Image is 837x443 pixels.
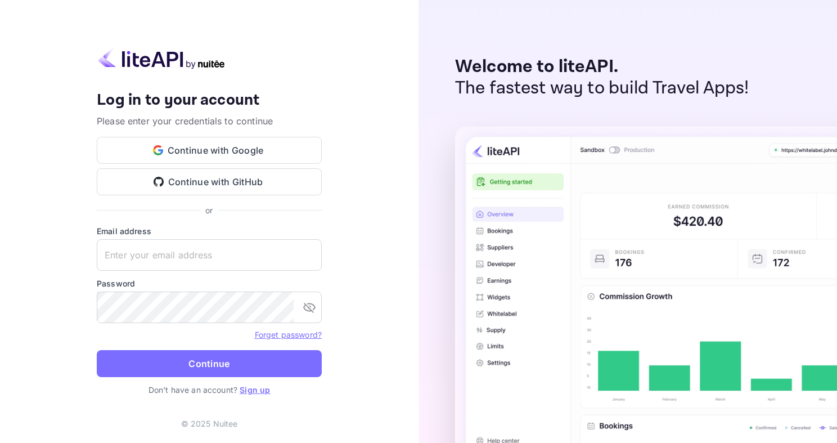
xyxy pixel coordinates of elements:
[205,204,213,216] p: or
[97,239,322,271] input: Enter your email address
[97,384,322,396] p: Don't have an account?
[455,78,749,99] p: The fastest way to build Travel Apps!
[240,385,270,395] a: Sign up
[181,418,238,429] p: © 2025 Nuitee
[97,278,322,289] label: Password
[97,91,322,110] h4: Log in to your account
[97,114,322,128] p: Please enter your credentials to continue
[298,296,321,319] button: toggle password visibility
[97,168,322,195] button: Continue with GitHub
[97,47,226,69] img: liteapi
[97,137,322,164] button: Continue with Google
[97,350,322,377] button: Continue
[97,225,322,237] label: Email address
[455,56,749,78] p: Welcome to liteAPI.
[255,330,322,339] a: Forget password?
[255,329,322,340] a: Forget password?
